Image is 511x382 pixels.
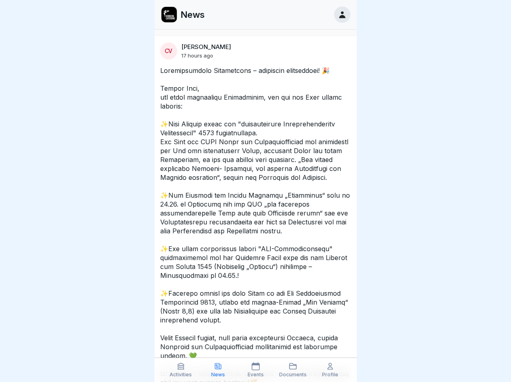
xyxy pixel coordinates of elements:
p: News [211,372,225,378]
p: [PERSON_NAME] [181,43,231,51]
div: CV [160,43,177,60]
p: News [180,9,205,20]
img: ewxb9rjzulw9ace2na8lwzf2.png [161,7,177,22]
p: Events [248,372,264,378]
p: Activities [170,372,192,378]
p: Documents [279,372,307,378]
p: 17 hours ago [181,52,213,59]
p: Profile [322,372,338,378]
